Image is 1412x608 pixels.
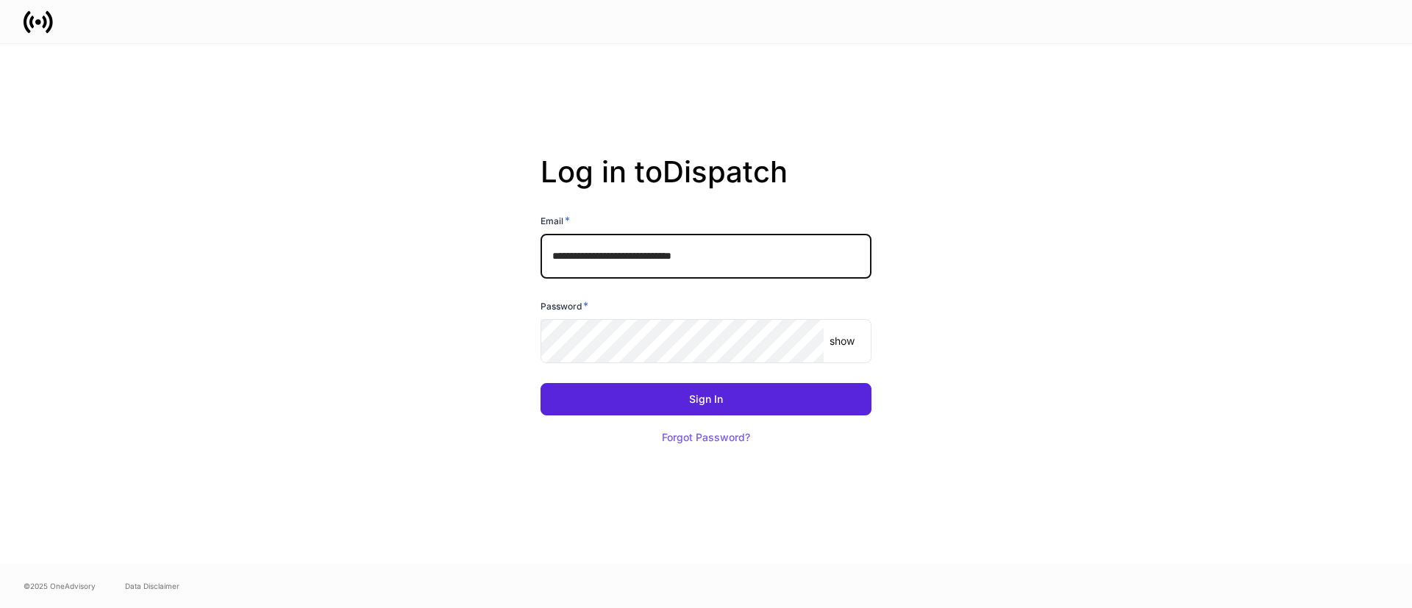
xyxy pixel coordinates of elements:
h6: Email [541,213,570,228]
div: Sign In [689,394,723,404]
h2: Log in to Dispatch [541,154,871,213]
div: Forgot Password? [662,432,750,443]
h6: Password [541,298,588,313]
span: © 2025 OneAdvisory [24,580,96,592]
a: Data Disclaimer [125,580,179,592]
button: Sign In [541,383,871,415]
button: Forgot Password? [643,421,769,454]
p: show [830,334,855,348]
